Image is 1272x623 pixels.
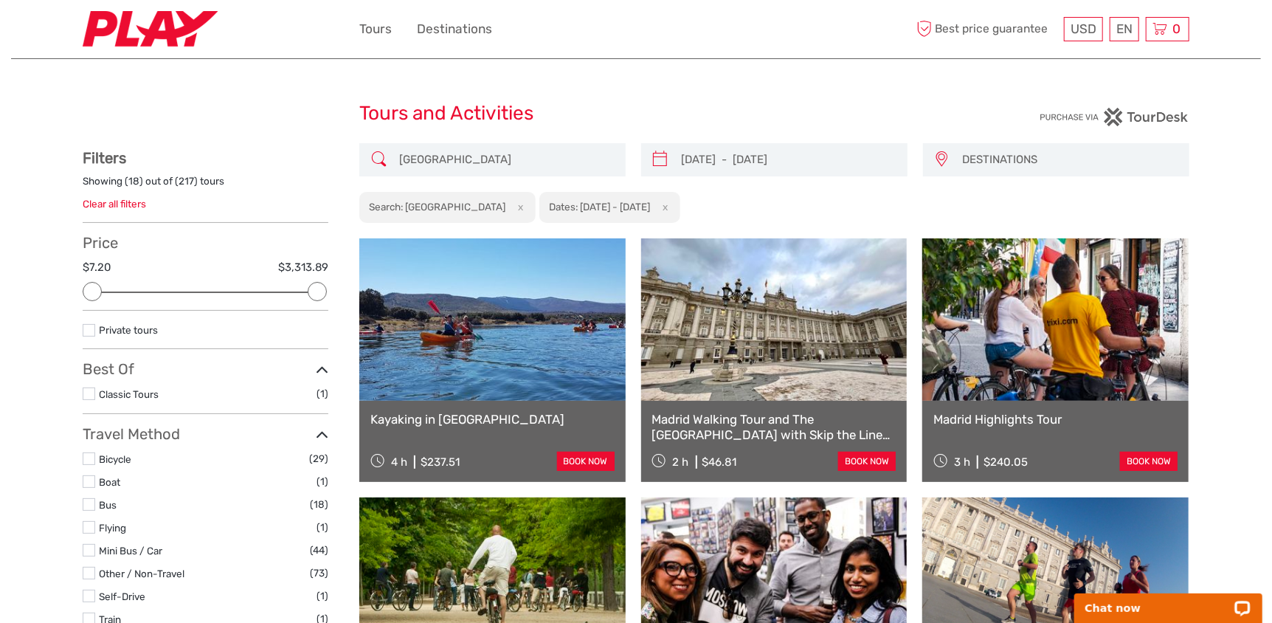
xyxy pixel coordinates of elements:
div: EN [1110,17,1139,41]
a: Classic Tours [99,388,159,400]
span: 3 h [954,455,970,469]
a: book now [557,452,615,471]
span: (1) [317,519,328,536]
a: Self-Drive [99,591,145,602]
span: 2 h [673,455,689,469]
div: $46.81 [702,455,737,469]
span: (73) [310,565,328,582]
span: (18) [310,496,328,513]
input: SELECT DATES [675,147,900,173]
div: $237.51 [421,455,460,469]
a: Madrid Walking Tour and The [GEOGRAPHIC_DATA] with Skip the Line Tickets [652,412,896,442]
h2: Search: [GEOGRAPHIC_DATA] [370,201,506,213]
span: (44) [310,542,328,559]
button: x [652,199,672,215]
div: Showing ( ) out of ( ) tours [83,174,328,197]
span: Best price guarantee [913,17,1060,41]
a: book now [1120,452,1178,471]
h3: Best Of [83,360,328,378]
h1: Tours and Activities [359,102,913,125]
a: Destinations [417,18,492,40]
a: Other / Non-Travel [99,568,184,579]
span: (1) [317,588,328,605]
a: Madrid Highlights Tour [933,412,1178,427]
div: $240.05 [984,455,1028,469]
span: 0 [1170,21,1183,36]
a: Boat [99,476,120,488]
a: Flying [99,522,126,534]
a: Mini Bus / Car [99,545,162,557]
strong: Filters [83,149,126,167]
label: 18 [128,174,139,188]
iframe: LiveChat chat widget [1065,576,1272,623]
label: $7.20 [83,260,111,275]
a: Bus [99,499,117,511]
label: 217 [179,174,194,188]
img: 2467-7e1744d7-2434-4362-8842-68c566c31c52_logo_small.jpg [83,11,218,47]
a: Clear all filters [83,198,146,210]
span: (1) [317,385,328,402]
a: Private tours [99,324,158,336]
span: 4 h [391,455,407,469]
img: PurchaseViaTourDesk.png [1040,108,1189,126]
h3: Travel Method [83,425,328,443]
span: (29) [309,450,328,467]
h3: Price [83,234,328,252]
button: x [508,199,528,215]
button: DESTINATIONS [955,148,1182,172]
h2: Dates: [DATE] - [DATE] [549,201,650,213]
a: Bicycle [99,453,131,465]
a: Kayaking in [GEOGRAPHIC_DATA] [370,412,615,427]
span: USD [1071,21,1096,36]
a: Tours [359,18,392,40]
label: $3,313.89 [278,260,328,275]
a: book now [838,452,896,471]
span: (1) [317,473,328,490]
input: SEARCH [393,147,618,173]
